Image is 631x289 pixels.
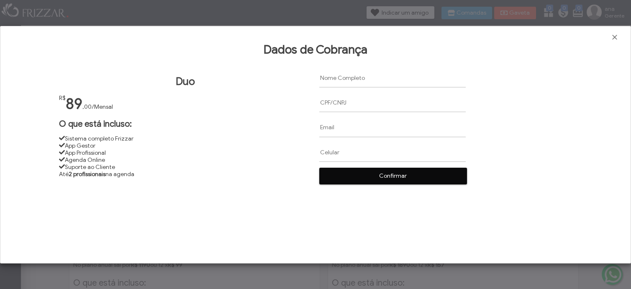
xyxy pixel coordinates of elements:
span: Confirmar [325,170,461,182]
li: App Gestor [59,142,312,149]
strong: 2 profissionais [69,171,105,178]
h1: O que está incluso: [59,119,312,129]
input: Email [319,118,466,137]
input: Celular [319,143,466,161]
li: Agenda Online [59,156,312,164]
span: ,00 [82,103,92,110]
li: Até na agenda [59,171,312,178]
span: /Mensal [92,103,113,110]
span: R$ [59,95,66,102]
li: Suporte ao Cliente [59,164,312,171]
a: Fechar [610,33,619,41]
span: 89 [66,95,82,113]
input: CPF/CNPJ [319,93,466,112]
li: Sistema completo Frizzar [59,135,312,142]
h1: Duo [59,75,312,88]
li: App Profissional [59,149,312,156]
input: Nome Completo [319,69,466,87]
h1: Dados de Cobrança [12,42,619,57]
button: Confirmar [319,168,467,184]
